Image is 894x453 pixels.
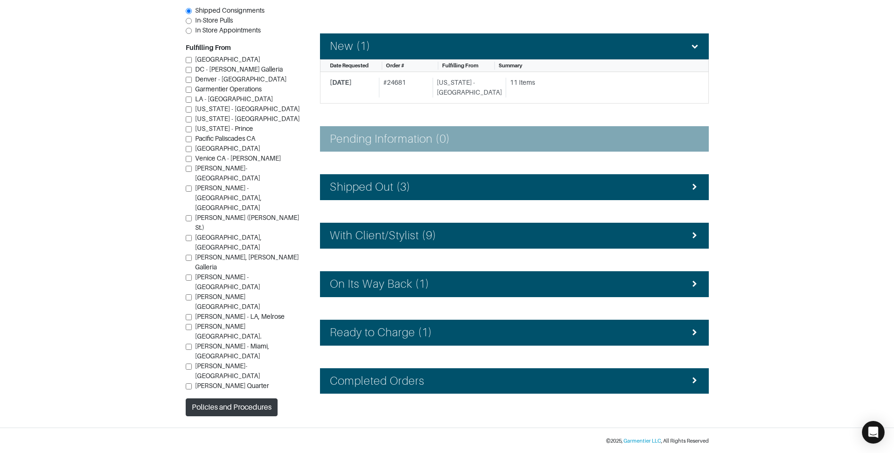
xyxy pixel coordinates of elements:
[186,383,192,389] input: [PERSON_NAME] Quarter
[186,136,192,142] input: Pacific Paliscades CA
[195,7,264,14] span: Shipped Consignments
[186,186,192,192] input: [PERSON_NAME] - [GEOGRAPHIC_DATA], [GEOGRAPHIC_DATA]
[442,63,478,68] span: Fulfilling From
[195,145,260,152] span: [GEOGRAPHIC_DATA]
[186,255,192,261] input: [PERSON_NAME], [PERSON_NAME] Galleria
[330,326,433,340] h4: Ready to Charge (1)
[186,324,192,330] input: [PERSON_NAME][GEOGRAPHIC_DATA].
[330,229,436,243] h4: With Client/Stylist (9)
[195,184,262,211] span: [PERSON_NAME] - [GEOGRAPHIC_DATA], [GEOGRAPHIC_DATA]
[195,95,273,103] span: LA - [GEOGRAPHIC_DATA]
[195,323,262,340] span: [PERSON_NAME][GEOGRAPHIC_DATA].
[195,164,260,182] span: [PERSON_NAME]-[GEOGRAPHIC_DATA]
[186,235,192,241] input: [GEOGRAPHIC_DATA], [GEOGRAPHIC_DATA]
[195,234,262,251] span: [GEOGRAPHIC_DATA], [GEOGRAPHIC_DATA]
[195,125,253,132] span: [US_STATE] - Prince
[862,421,885,444] div: Open Intercom Messenger
[186,67,192,73] input: DC - [PERSON_NAME] Galleria
[379,78,429,97] div: # 24681
[195,342,269,360] span: [PERSON_NAME] - Miami, [GEOGRAPHIC_DATA]
[186,77,192,83] input: Denver - [GEOGRAPHIC_DATA]
[186,43,231,53] label: Fulfilling From
[499,63,522,68] span: Summary
[195,75,287,83] span: Denver - [GEOGRAPHIC_DATA]
[186,126,192,132] input: [US_STATE] - Prince
[186,87,192,93] input: Garmentier Operations
[186,215,192,221] input: [PERSON_NAME] ([PERSON_NAME] St.)
[606,438,709,444] small: © 2025 , , All Rights Reserved
[195,293,260,310] span: [PERSON_NAME][GEOGRAPHIC_DATA]
[330,180,411,194] h4: Shipped Out (3)
[186,275,192,281] input: [PERSON_NAME] - [GEOGRAPHIC_DATA]
[195,214,299,231] span: [PERSON_NAME] ([PERSON_NAME] St.)
[330,132,450,146] h4: Pending Information (0)
[386,63,404,68] span: Order #
[195,313,285,320] span: [PERSON_NAME] - LA, Melrose
[195,154,281,162] span: Venice CA - [PERSON_NAME]
[195,273,260,291] span: [PERSON_NAME] - [GEOGRAPHIC_DATA]
[186,106,192,113] input: [US_STATE] - [GEOGRAPHIC_DATA]
[186,28,192,34] input: In Store Appointments
[195,253,299,271] span: [PERSON_NAME], [PERSON_NAME] Galleria
[195,85,262,93] span: Garmentier Operations
[195,26,261,34] span: In Store Appointments
[186,166,192,172] input: [PERSON_NAME]-[GEOGRAPHIC_DATA]
[330,374,425,388] h4: Completed Orders
[195,382,269,389] span: [PERSON_NAME] Quarter
[186,8,192,14] input: Shipped Consignments
[186,364,192,370] input: [PERSON_NAME]- [GEOGRAPHIC_DATA]
[186,314,192,320] input: [PERSON_NAME] - LA, Melrose
[195,65,283,73] span: DC - [PERSON_NAME] Galleria
[623,438,661,444] a: Garmentier LLC
[195,16,233,24] span: In-Store Pulls
[195,105,300,113] span: [US_STATE] - [GEOGRAPHIC_DATA]
[186,116,192,122] input: [US_STATE] - [GEOGRAPHIC_DATA]
[195,362,260,380] span: [PERSON_NAME]- [GEOGRAPHIC_DATA]
[330,40,370,53] h4: New (1)
[195,115,300,122] span: [US_STATE] - [GEOGRAPHIC_DATA]
[186,344,192,350] input: [PERSON_NAME] - Miami, [GEOGRAPHIC_DATA]
[195,56,260,63] span: [GEOGRAPHIC_DATA]
[433,78,502,97] div: [US_STATE] - [GEOGRAPHIC_DATA]
[330,79,352,86] span: [DATE]
[186,57,192,63] input: [GEOGRAPHIC_DATA]
[186,156,192,162] input: Venice CA - [PERSON_NAME]
[186,398,278,416] button: Policies and Procedures
[195,135,255,142] span: Pacific Paliscades CA
[186,97,192,103] input: LA - [GEOGRAPHIC_DATA]
[186,18,192,24] input: In-Store Pulls
[186,146,192,152] input: [GEOGRAPHIC_DATA]
[186,294,192,300] input: [PERSON_NAME][GEOGRAPHIC_DATA]
[330,277,430,291] h4: On Its Way Back (1)
[510,78,692,88] div: 11 Items
[330,63,369,68] span: Date Requested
